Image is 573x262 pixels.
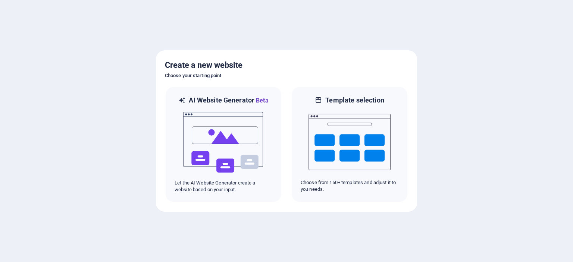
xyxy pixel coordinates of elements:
span: Beta [254,97,269,104]
p: Choose from 150+ templates and adjust it to you needs. [301,179,398,193]
img: ai [182,105,264,180]
h5: Create a new website [165,59,408,71]
div: AI Website GeneratorBetaaiLet the AI Website Generator create a website based on your input. [165,86,282,203]
h6: AI Website Generator [189,96,268,105]
div: Template selectionChoose from 150+ templates and adjust it to you needs. [291,86,408,203]
h6: Choose your starting point [165,71,408,80]
p: Let the AI Website Generator create a website based on your input. [175,180,272,193]
h6: Template selection [325,96,384,105]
